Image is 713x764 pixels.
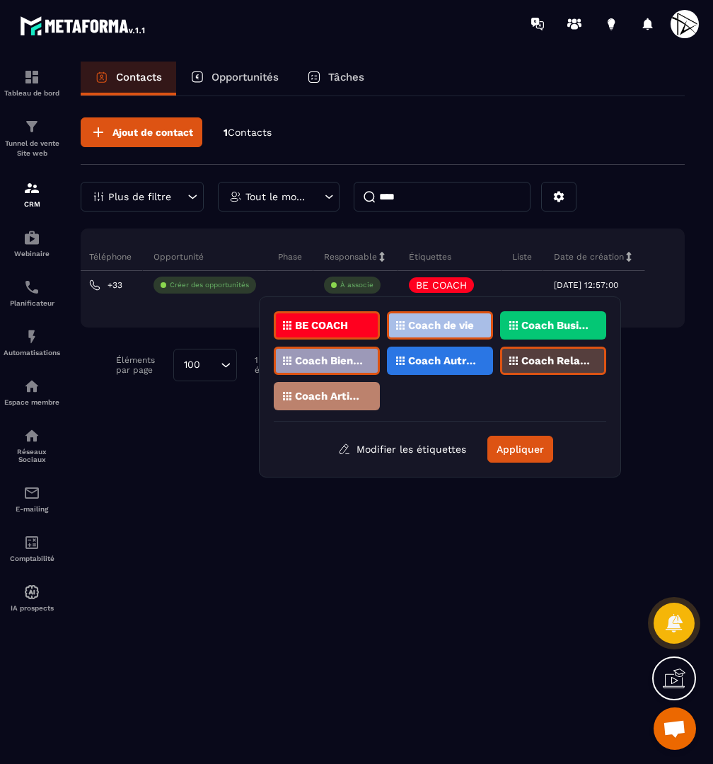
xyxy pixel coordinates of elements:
p: Tâches [328,71,364,83]
p: Téléphone [89,251,132,262]
p: Plus de filtre [108,192,171,202]
img: formation [23,180,40,197]
img: social-network [23,427,40,444]
p: Réseaux Sociaux [4,448,60,463]
p: Coach Business [521,320,590,330]
span: Contacts [228,127,272,138]
a: Contacts [81,62,176,95]
p: 1 [224,126,272,139]
span: 100 [179,357,205,373]
p: 1-1 sur 1 éléments [255,355,303,375]
p: Planificateur [4,299,60,307]
p: IA prospects [4,604,60,612]
p: Phase [278,251,302,262]
p: Coach de vie [408,320,474,330]
img: automations [23,584,40,601]
button: Modifier les étiquettes [327,436,477,462]
img: scheduler [23,279,40,296]
img: accountant [23,534,40,551]
p: E-mailing [4,505,60,513]
p: CRM [4,200,60,208]
button: Appliquer [487,436,553,463]
a: Tâches [293,62,378,95]
p: Coach Autres [408,356,477,366]
p: Coach Bien-être / Santé [295,356,364,366]
a: social-networksocial-networkRéseaux Sociaux [4,417,60,474]
img: automations [23,378,40,395]
button: Ajout de contact [81,117,202,147]
p: Automatisations [4,349,60,357]
div: Search for option [173,349,237,381]
img: automations [23,229,40,246]
p: Coach Artistique [295,391,364,401]
p: BE COACH [416,280,467,290]
img: automations [23,328,40,345]
p: Opportunité [153,251,204,262]
p: Coach Relations [521,356,590,366]
p: [DATE] 12:57:00 [554,280,618,290]
a: formationformationTunnel de vente Site web [4,108,60,169]
p: Étiquettes [409,251,451,262]
a: automationsautomationsEspace membre [4,367,60,417]
div: Ouvrir le chat [654,707,696,750]
p: Tableau de bord [4,89,60,97]
a: +33 [89,279,122,291]
p: Responsable [324,251,377,262]
p: Éléments par page [116,355,166,375]
a: automationsautomationsAutomatisations [4,318,60,367]
p: Webinaire [4,250,60,257]
p: Liste [512,251,532,262]
p: Tunnel de vente Site web [4,139,60,158]
span: Ajout de contact [112,125,193,139]
img: email [23,485,40,502]
img: formation [23,69,40,86]
p: Tout le monde [245,192,308,202]
img: logo [20,13,147,38]
p: Date de création [554,251,624,262]
p: Comptabilité [4,555,60,562]
a: Opportunités [176,62,293,95]
a: formationformationTableau de bord [4,58,60,108]
a: emailemailE-mailing [4,474,60,523]
input: Search for option [205,357,217,373]
p: Espace membre [4,398,60,406]
img: formation [23,118,40,135]
a: formationformationCRM [4,169,60,219]
a: accountantaccountantComptabilité [4,523,60,573]
a: automationsautomationsWebinaire [4,219,60,268]
p: BE COACH [295,320,348,330]
p: Créer des opportunités [170,280,249,290]
p: Opportunités [211,71,279,83]
p: À associe [340,280,373,290]
a: schedulerschedulerPlanificateur [4,268,60,318]
p: Contacts [116,71,162,83]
